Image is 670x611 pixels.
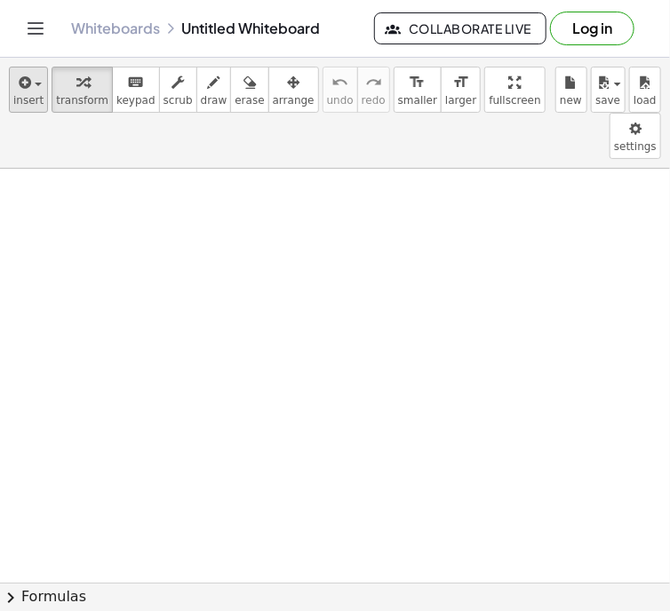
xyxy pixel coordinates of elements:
[560,94,582,107] span: new
[196,67,232,113] button: draw
[331,72,348,93] i: undo
[484,67,545,113] button: fullscreen
[555,67,587,113] button: new
[489,94,540,107] span: fullscreen
[452,72,469,93] i: format_size
[56,94,108,107] span: transform
[71,20,160,37] a: Whiteboards
[323,67,358,113] button: undoundo
[268,67,319,113] button: arrange
[127,72,144,93] i: keyboard
[614,140,657,153] span: settings
[362,94,386,107] span: redo
[365,72,382,93] i: redo
[591,67,626,113] button: save
[357,67,390,113] button: redoredo
[230,67,268,113] button: erase
[112,67,160,113] button: keyboardkeypad
[201,94,227,107] span: draw
[159,67,197,113] button: scrub
[629,67,661,113] button: load
[550,12,634,45] button: Log in
[445,94,476,107] span: larger
[634,94,657,107] span: load
[409,72,426,93] i: format_size
[610,113,661,159] button: settings
[374,12,546,44] button: Collaborate Live
[164,94,193,107] span: scrub
[235,94,264,107] span: erase
[389,20,531,36] span: Collaborate Live
[21,14,50,43] button: Toggle navigation
[273,94,315,107] span: arrange
[9,67,48,113] button: insert
[398,94,437,107] span: smaller
[13,94,44,107] span: insert
[52,67,113,113] button: transform
[595,94,620,107] span: save
[327,94,354,107] span: undo
[441,67,481,113] button: format_sizelarger
[394,67,442,113] button: format_sizesmaller
[116,94,156,107] span: keypad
